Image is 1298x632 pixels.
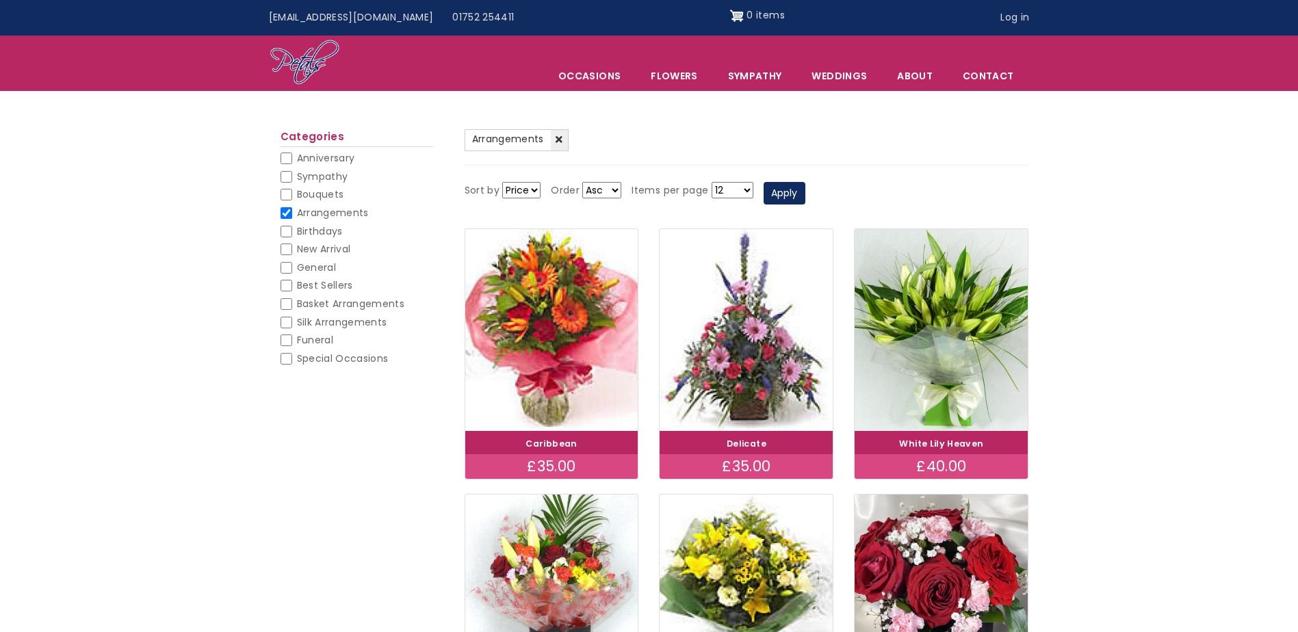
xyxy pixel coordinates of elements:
[764,182,805,205] button: Apply
[660,229,833,431] img: Delicate
[297,278,353,292] span: Best Sellers
[730,5,744,27] img: Shopping cart
[855,229,1028,431] img: White Lily Heaven
[797,62,881,90] span: Weddings
[465,229,638,431] img: Caribbean
[948,62,1028,90] a: Contact
[714,62,796,90] a: Sympathy
[727,438,766,449] a: Delicate
[991,5,1039,31] a: Log in
[551,183,580,199] label: Order
[281,131,433,147] h2: Categories
[465,183,499,199] label: Sort by
[297,315,387,329] span: Silk Arrangements
[297,352,389,365] span: Special Occasions
[297,297,405,311] span: Basket Arrangements
[443,5,523,31] a: 01752 254411
[297,261,336,274] span: General
[525,438,577,449] a: Caribbean
[297,242,351,256] span: New Arrival
[544,62,635,90] span: Occasions
[270,39,340,87] img: Home
[297,151,355,165] span: Anniversary
[297,333,333,347] span: Funeral
[899,438,983,449] a: White Lily Heaven
[465,129,569,151] a: Arrangements
[259,5,443,31] a: [EMAIL_ADDRESS][DOMAIN_NAME]
[297,170,348,183] span: Sympathy
[297,206,369,220] span: Arrangements
[636,62,712,90] a: Flowers
[660,454,833,479] div: £35.00
[465,454,638,479] div: £35.00
[297,224,343,238] span: Birthdays
[297,187,344,201] span: Bouquets
[730,5,785,27] a: Shopping cart 0 items
[883,62,947,90] a: About
[632,183,708,199] label: Items per page
[747,8,784,22] span: 0 items
[472,132,544,146] span: Arrangements
[855,454,1028,479] div: £40.00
